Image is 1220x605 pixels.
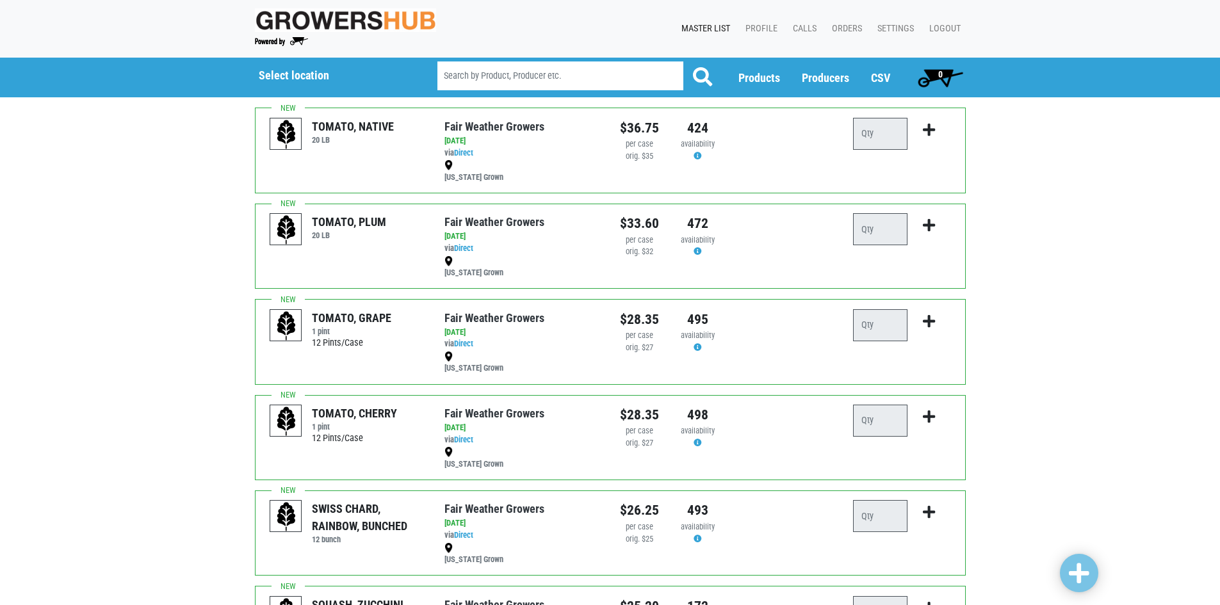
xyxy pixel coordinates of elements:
[620,405,659,425] div: $28.35
[444,542,600,566] div: [US_STATE] Grown
[620,138,659,150] div: per case
[270,214,302,246] img: placeholder-variety-43d6402dacf2d531de610a020419775a.svg
[938,69,943,79] span: 0
[444,327,600,339] div: [DATE]
[437,61,683,90] input: Search by Product, Producer etc.
[454,339,473,348] a: Direct
[454,530,473,540] a: Direct
[312,535,425,544] h6: 12 bunch
[871,71,890,85] a: CSV
[620,437,659,449] div: orig. $27
[444,350,600,375] div: [US_STATE] Grown
[444,135,600,147] div: [DATE]
[312,405,397,422] div: TOMATO, CHERRY
[444,243,600,255] div: via
[919,17,966,41] a: Logout
[312,422,397,432] h6: 1 pint
[853,309,907,341] input: Qty
[444,434,600,446] div: via
[444,446,600,471] div: [US_STATE] Grown
[620,500,659,520] div: $26.25
[802,71,849,85] a: Producers
[783,17,822,41] a: Calls
[444,338,600,350] div: via
[259,69,405,83] h5: Select location
[681,330,715,340] span: availability
[620,246,659,258] div: orig. $32
[853,118,907,150] input: Qty
[620,533,659,545] div: orig. $25
[678,500,717,520] div: 493
[255,8,437,32] img: original-fc7597fdc6adbb9d0e2ae620e786d1a2.jpg
[822,17,867,41] a: Orders
[738,71,780,85] a: Products
[620,118,659,138] div: $36.75
[678,213,717,234] div: 472
[620,234,659,246] div: per case
[454,243,473,253] a: Direct
[853,405,907,437] input: Qty
[853,213,907,245] input: Qty
[444,147,600,159] div: via
[444,160,453,170] img: map_marker-0e94453035b3232a4d21701695807de9.png
[678,405,717,425] div: 498
[270,405,302,437] img: placeholder-variety-43d6402dacf2d531de610a020419775a.svg
[444,230,600,243] div: [DATE]
[620,150,659,163] div: orig. $35
[620,521,659,533] div: per case
[620,309,659,330] div: $28.35
[444,311,544,325] a: Fair Weather Growers
[681,426,715,435] span: availability
[454,148,473,157] a: Direct
[454,435,473,444] a: Direct
[444,543,453,553] img: map_marker-0e94453035b3232a4d21701695807de9.png
[444,517,600,529] div: [DATE]
[912,65,969,90] a: 0
[681,139,715,149] span: availability
[681,522,715,531] span: availability
[444,255,600,279] div: [US_STATE] Grown
[853,500,907,532] input: Qty
[681,235,715,245] span: availability
[678,309,717,330] div: 495
[270,501,302,533] img: placeholder-variety-43d6402dacf2d531de610a020419775a.svg
[312,213,386,230] div: TOMATO, PLUM
[867,17,919,41] a: Settings
[312,327,391,336] h6: 1 pint
[312,500,425,535] div: SWISS CHARD, RAINBOW, BUNCHED
[312,118,394,135] div: TOMATO, NATIVE
[270,310,302,342] img: placeholder-variety-43d6402dacf2d531de610a020419775a.svg
[735,17,783,41] a: Profile
[444,120,544,133] a: Fair Weather Growers
[444,351,453,362] img: map_marker-0e94453035b3232a4d21701695807de9.png
[312,135,394,145] h6: 20 LB
[312,433,363,444] span: 12 Pints/Case
[444,502,544,515] a: Fair Weather Growers
[620,342,659,354] div: orig. $27
[444,159,600,184] div: [US_STATE] Grown
[270,118,302,150] img: placeholder-variety-43d6402dacf2d531de610a020419775a.svg
[444,529,600,542] div: via
[444,256,453,266] img: map_marker-0e94453035b3232a4d21701695807de9.png
[255,37,308,46] img: Powered by Big Wheelbarrow
[444,215,544,229] a: Fair Weather Growers
[620,213,659,234] div: $33.60
[671,17,735,41] a: Master List
[312,309,391,327] div: TOMATO, GRAPE
[444,422,600,434] div: [DATE]
[620,425,659,437] div: per case
[444,447,453,457] img: map_marker-0e94453035b3232a4d21701695807de9.png
[312,230,386,240] h6: 20 LB
[678,118,717,138] div: 424
[444,407,544,420] a: Fair Weather Growers
[312,337,363,348] span: 12 Pints/Case
[620,330,659,342] div: per case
